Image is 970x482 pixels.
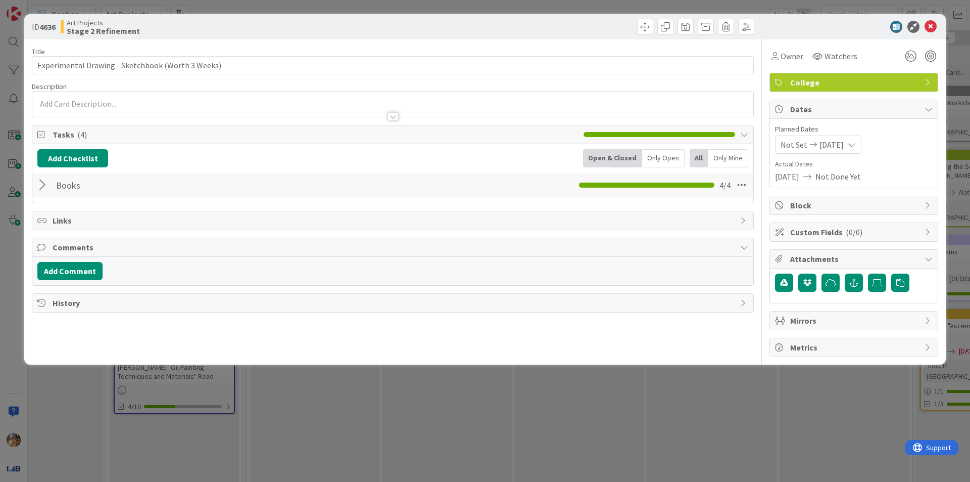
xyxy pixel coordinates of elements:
[790,103,919,115] span: Dates
[53,176,280,194] input: Add Checklist...
[37,262,103,280] button: Add Comment
[790,315,919,327] span: Mirrors
[67,27,140,35] b: Stage 2 Refinement
[790,199,919,211] span: Block
[53,214,735,227] span: Links
[790,76,919,89] span: College
[825,50,857,62] span: Watchers
[642,149,685,167] div: Only Open
[53,128,578,141] span: Tasks
[790,226,919,238] span: Custom Fields
[781,139,807,151] span: Not Set
[77,129,87,140] span: ( 4 )
[790,253,919,265] span: Attachments
[719,179,731,191] span: 4 / 4
[32,21,56,33] span: ID
[819,139,844,151] span: [DATE]
[53,241,735,253] span: Comments
[708,149,748,167] div: Only Mine
[583,149,642,167] div: Open & Closed
[37,149,108,167] button: Add Checklist
[690,149,708,167] div: All
[67,19,140,27] span: Art Projects
[53,297,735,309] span: History
[32,47,45,56] label: Title
[815,170,861,183] span: Not Done Yet
[21,2,46,14] span: Support
[775,124,933,135] span: Planned Dates
[32,56,754,74] input: type card name here...
[39,22,56,32] b: 4636
[32,82,67,91] span: Description
[846,227,862,237] span: ( 0/0 )
[775,159,933,169] span: Actual Dates
[781,50,803,62] span: Owner
[790,341,919,354] span: Metrics
[775,170,799,183] span: [DATE]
